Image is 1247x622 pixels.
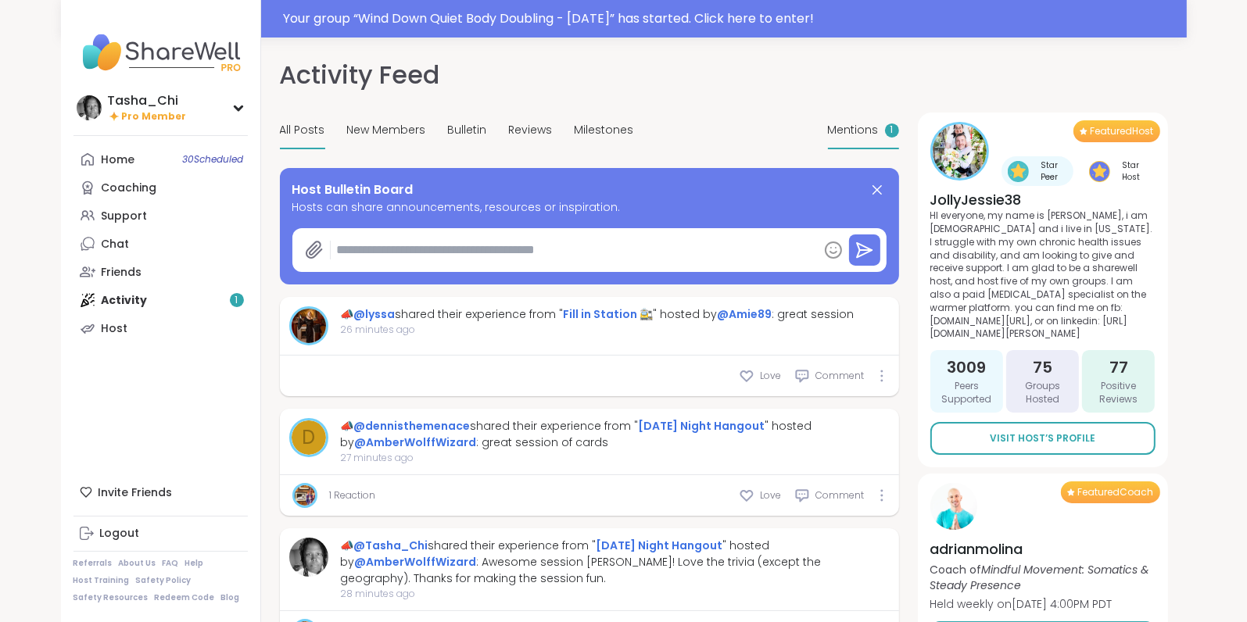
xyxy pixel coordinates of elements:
[73,230,248,258] a: Chat
[1088,380,1148,406] span: Positive Reviews
[73,25,248,80] img: ShareWell Nav Logo
[718,306,772,322] a: @Amie89
[947,356,986,378] span: 3009
[1012,380,1073,406] span: Groups Hosted
[119,558,156,569] a: About Us
[122,110,187,123] span: Pro Member
[341,418,890,451] div: 📣 shared their experience from " " hosted by : great session of cards
[163,558,179,569] a: FAQ
[597,538,723,553] a: [DATE] Night Hangout
[73,314,248,342] a: Host
[930,190,1156,209] h4: JollyJessie38
[930,562,1150,593] i: Mindful Movement: Somatics & Steady Presence
[448,122,487,138] span: Bulletin
[1008,161,1029,182] img: Star Peer
[816,369,865,383] span: Comment
[1091,125,1154,138] span: Featured Host
[100,526,140,542] div: Logout
[102,237,130,252] div: Chat
[73,173,248,202] a: Coaching
[73,520,248,548] a: Logout
[354,538,428,553] a: @Tasha_Chi
[930,209,1156,341] p: HI everyone, my name is [PERSON_NAME], i am [DEMOGRAPHIC_DATA] and i live in [US_STATE]. I strugg...
[330,488,376,502] a: 1 Reaction
[280,56,440,94] h1: Activity Feed
[355,434,477,450] a: @AmberWolffWizard
[761,369,782,383] span: Love
[564,306,654,322] a: Fill in Station 🚉
[639,418,765,434] a: [DATE] Night Hangout
[341,538,890,587] div: 📣 shared their experience from " " hosted by : Awesome session [PERSON_NAME]! Love the trivia (ex...
[73,575,130,586] a: Host Training
[990,431,1095,445] span: Visit Host’s Profile
[73,592,149,603] a: Safety Resources
[102,181,157,196] div: Coaching
[292,199,887,216] span: Hosts can share announcements, resources or inspiration.
[289,538,328,577] img: Tasha_Chi
[930,422,1156,455] a: Visit Host’s Profile
[221,592,240,603] a: Blog
[341,451,890,465] span: 27 minutes ago
[280,122,325,138] span: All Posts
[933,124,987,178] img: JollyJessie38
[1032,159,1067,183] span: Star Peer
[355,554,477,570] a: @AmberWolffWizard
[347,122,426,138] span: New Members
[108,92,187,109] div: Tasha_Chi
[102,265,142,281] div: Friends
[136,575,192,586] a: Safety Policy
[155,592,215,603] a: Redeem Code
[575,122,634,138] span: Milestones
[102,152,135,168] div: Home
[183,153,244,166] span: 30 Scheduled
[292,309,326,343] img: lyssa
[185,558,204,569] a: Help
[302,424,315,452] span: d
[341,323,855,337] span: 26 minutes ago
[937,380,997,406] span: Peers Supported
[930,483,977,530] img: adrianmolina
[761,488,782,502] span: Love
[816,488,865,502] span: Comment
[295,485,315,506] img: AmberWolffWizard
[77,95,102,120] img: Tasha_Chi
[930,562,1156,593] p: Coach of
[102,321,128,337] div: Host
[890,123,894,137] span: 1
[930,596,1156,612] p: Held weekly on [DATE] 4:00PM PDT
[1089,161,1110,182] img: Star Host
[73,145,248,173] a: Home30Scheduled
[1109,356,1128,378] span: 77
[341,306,855,323] div: 📣 shared their experience from " " hosted by : great session
[73,478,248,506] div: Invite Friends
[1078,486,1154,499] span: Featured Coach
[354,306,396,322] a: @lyssa
[930,539,1156,559] h4: adrianmolina
[292,181,414,199] span: Host Bulletin Board
[828,122,879,138] span: Mentions
[284,9,1177,28] div: Your group “ Wind Down Quiet Body Doubling - [DATE] ” has started. Click here to enter!
[73,258,248,286] a: Friends
[341,587,890,601] span: 28 minutes ago
[73,558,113,569] a: Referrals
[354,418,471,434] a: @dennisthemenace
[1033,356,1052,378] span: 75
[1113,159,1149,183] span: Star Host
[509,122,553,138] span: Reviews
[102,209,148,224] div: Support
[73,202,248,230] a: Support
[289,306,328,345] a: lyssa
[289,418,328,457] a: d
